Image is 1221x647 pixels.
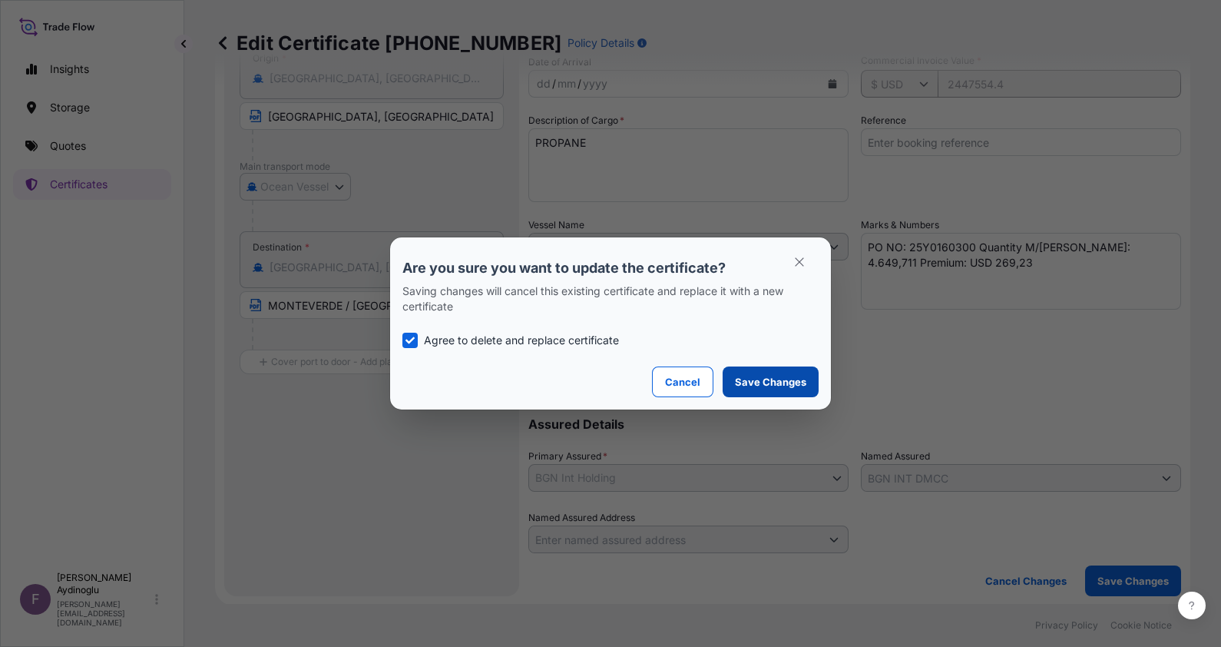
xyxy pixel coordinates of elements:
[402,259,819,277] p: Are you sure you want to update the certificate?
[424,333,619,348] p: Agree to delete and replace certificate
[723,367,819,397] button: Save Changes
[652,367,713,397] button: Cancel
[665,374,700,390] p: Cancel
[402,284,819,314] p: Saving changes will cancel this existing certificate and replace it with a new certificate
[735,374,806,390] p: Save Changes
